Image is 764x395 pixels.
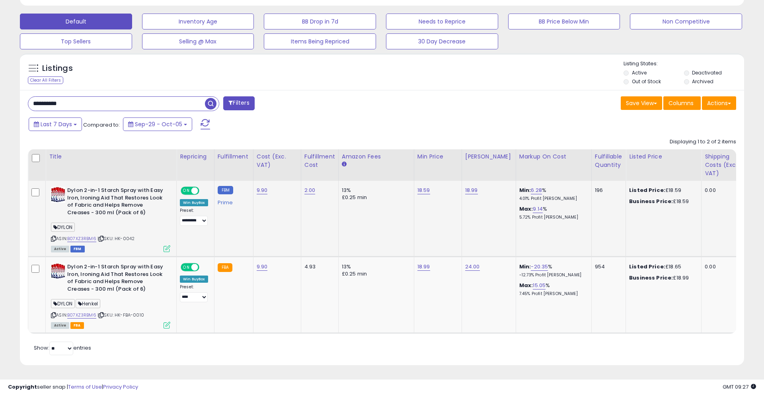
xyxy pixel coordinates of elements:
[180,153,211,161] div: Repricing
[702,96,736,110] button: Actions
[629,187,695,194] div: £18.59
[257,153,298,169] div: Cost (Exc. VAT)
[668,99,694,107] span: Columns
[28,76,63,84] div: Clear All Filters
[223,96,254,110] button: Filters
[519,215,585,220] p: 5.72% Profit [PERSON_NAME]
[519,186,531,194] b: Min:
[68,383,102,391] a: Terms of Use
[342,194,408,201] div: £0.25 min
[342,153,411,161] div: Amazon Fees
[218,196,247,206] div: Prime
[304,186,316,194] a: 2.00
[629,263,695,270] div: £18.65
[692,69,722,76] label: Deactivated
[519,263,531,270] b: Min:
[51,263,65,279] img: 51ovphOamtL._SL40_.jpg
[595,153,622,169] div: Fulfillable Quantity
[595,187,620,194] div: 196
[417,263,430,271] a: 18.99
[181,264,191,271] span: ON
[465,153,513,161] div: [PERSON_NAME]
[519,282,533,289] b: Max:
[123,117,192,131] button: Sep-29 - Oct-05
[51,246,69,252] span: All listings currently available for purchase on Amazon
[516,149,591,181] th: The percentage added to the cost of goods (COGS) that forms the calculator for Min & Max prices.
[51,299,75,308] span: DYLON
[67,235,96,242] a: B07XZ3RBM6
[8,383,37,391] strong: Copyright
[51,187,170,251] div: ASIN:
[264,14,376,29] button: BB Drop in 7d
[34,344,91,352] span: Show: entries
[8,383,138,391] div: seller snap | |
[70,322,84,329] span: FBA
[142,33,254,49] button: Selling @ Max
[51,187,65,203] img: 51ovphOamtL._SL40_.jpg
[67,312,96,319] a: B07XZ3RBM6
[51,322,69,329] span: All listings currently available for purchase on Amazon
[218,153,250,161] div: Fulfillment
[198,264,211,271] span: OFF
[76,299,100,308] span: Henkel
[629,153,698,161] div: Listed Price
[257,186,268,194] a: 9.90
[386,33,498,49] button: 30 Day Decrease
[29,117,82,131] button: Last 7 Days
[663,96,701,110] button: Columns
[264,33,376,49] button: Items Being Repriced
[42,63,73,74] h5: Listings
[531,186,542,194] a: 6.28
[135,120,182,128] span: Sep-29 - Oct-05
[49,153,173,161] div: Title
[630,14,742,29] button: Non Competitive
[465,263,480,271] a: 24.00
[304,153,335,169] div: Fulfillment Cost
[304,263,332,270] div: 4.93
[595,263,620,270] div: 954
[180,276,208,283] div: Win BuyBox
[632,69,647,76] label: Active
[629,198,695,205] div: £18.59
[142,14,254,29] button: Inventory Age
[531,263,548,271] a: -20.35
[342,263,408,270] div: 13%
[629,274,673,282] b: Business Price:
[67,263,164,295] b: Dylon 2-in-1 Starch Spray with Easy Iron, Ironing Aid That Restores Look of Fabric and Helps Remo...
[257,263,268,271] a: 9.90
[519,153,588,161] div: Markup on Cost
[67,187,164,218] b: Dylon 2-in-1 Starch Spray with Easy Iron, Ironing Aid That Restores Look of Fabric and Helps Remo...
[20,14,132,29] button: Default
[83,121,120,129] span: Compared to:
[181,188,191,194] span: ON
[97,235,134,242] span: | SKU: HK-0042
[692,78,713,85] label: Archived
[519,196,585,201] p: 4.01% Profit [PERSON_NAME]
[41,120,72,128] span: Last 7 Days
[218,263,232,272] small: FBA
[629,263,665,270] b: Listed Price:
[629,197,673,205] b: Business Price:
[51,223,75,232] span: DYLON
[386,14,498,29] button: Needs to Reprice
[519,282,585,297] div: %
[342,161,347,168] small: Amazon Fees.
[218,186,233,194] small: FBM
[465,186,478,194] a: 18.99
[97,312,144,318] span: | SKU: HK-FBA-0010
[629,186,665,194] b: Listed Price:
[519,187,585,201] div: %
[705,187,743,194] div: 0.00
[417,153,458,161] div: Min Price
[342,270,408,278] div: £0.25 min
[180,284,208,302] div: Preset:
[629,274,695,282] div: £18.99
[519,272,585,278] p: -12.73% Profit [PERSON_NAME]
[632,78,661,85] label: Out of Stock
[180,208,208,226] div: Preset:
[198,188,211,194] span: OFF
[519,205,533,213] b: Max:
[705,153,746,178] div: Shipping Costs (Exc. VAT)
[70,246,85,252] span: FBM
[723,383,756,391] span: 2025-10-13 09:27 GMT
